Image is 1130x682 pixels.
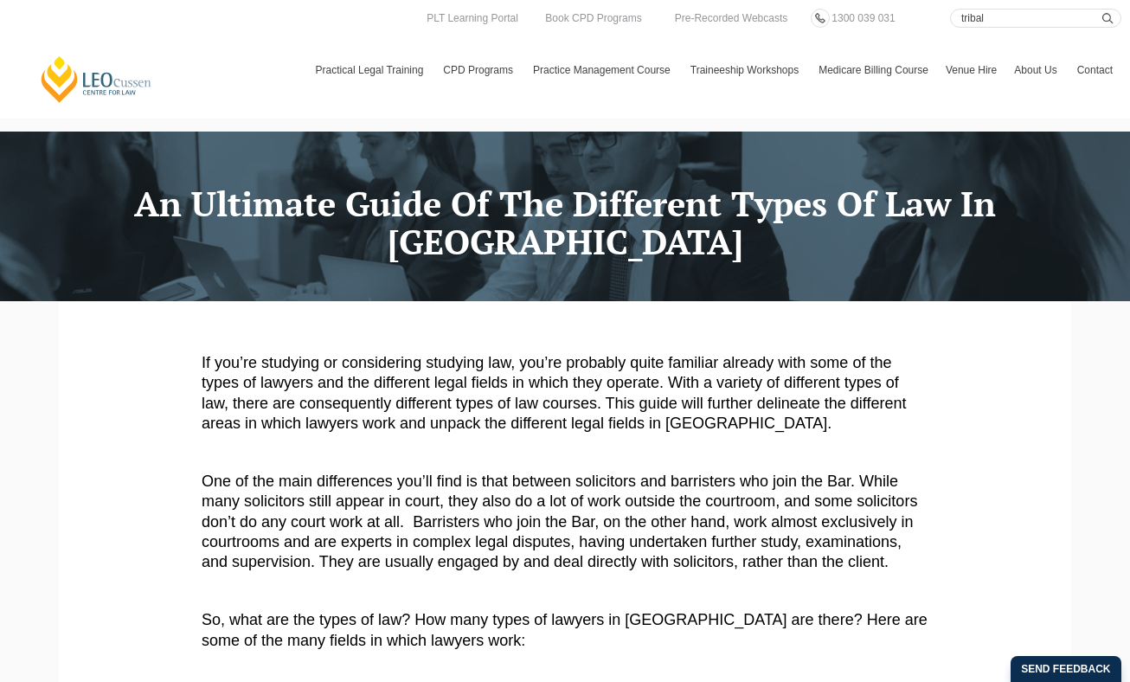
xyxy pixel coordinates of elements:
[937,45,1005,95] a: Venue Hire
[810,45,937,95] a: Medicare Billing Course
[541,9,645,28] a: Book CPD Programs
[422,9,523,28] a: PLT Learning Portal
[524,45,682,95] a: Practice Management Course
[72,184,1058,261] h1: An Ultimate Guide Of The Different Types Of Law In [GEOGRAPHIC_DATA]
[202,473,917,571] span: One of the main differences you’ll find is that between solicitors and barristers who join the Ba...
[682,45,810,95] a: Traineeship Workshops
[1005,45,1068,95] a: About Us
[202,611,928,648] span: So, what are the types of law? How many types of lawyers in [GEOGRAPHIC_DATA] are there? Here are...
[39,55,154,104] a: [PERSON_NAME] Centre for Law
[202,354,906,432] span: If you’re studying or considering studying law, you’re probably quite familiar already with some ...
[831,12,895,24] span: 1300 039 031
[307,45,435,95] a: Practical Legal Training
[1014,566,1087,639] iframe: LiveChat chat widget
[827,9,899,28] a: 1300 039 031
[671,9,793,28] a: Pre-Recorded Webcasts
[1069,45,1121,95] a: Contact
[434,45,524,95] a: CPD Programs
